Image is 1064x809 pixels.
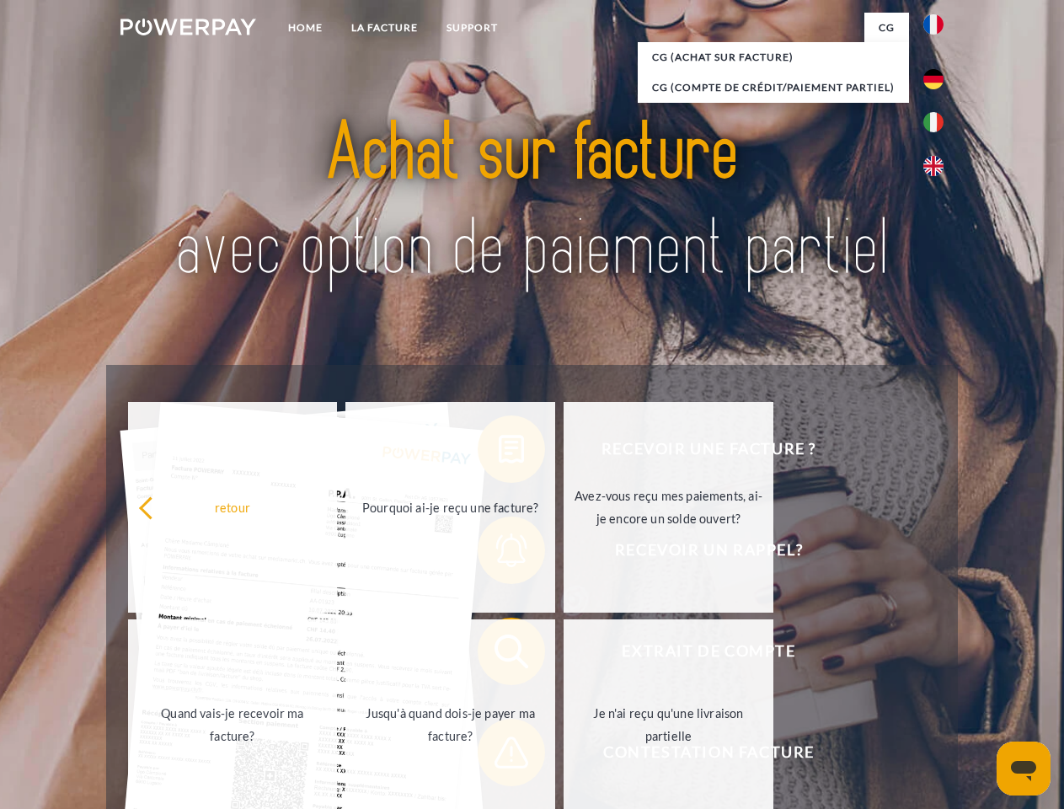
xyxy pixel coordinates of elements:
[432,13,512,43] a: Support
[574,702,763,747] div: Je n'ai reçu qu'une livraison partielle
[923,69,944,89] img: de
[923,156,944,176] img: en
[120,19,256,35] img: logo-powerpay-white.svg
[274,13,337,43] a: Home
[564,402,773,613] a: Avez-vous reçu mes paiements, ai-je encore un solde ouvert?
[356,702,545,747] div: Jusqu'à quand dois-je payer ma facture?
[161,81,903,323] img: title-powerpay_fr.svg
[923,14,944,35] img: fr
[638,42,909,72] a: CG (achat sur facture)
[864,13,909,43] a: CG
[337,13,432,43] a: LA FACTURE
[356,496,545,518] div: Pourquoi ai-je reçu une facture?
[574,485,763,530] div: Avez-vous reçu mes paiements, ai-je encore un solde ouvert?
[138,702,328,747] div: Quand vais-je recevoir ma facture?
[997,742,1051,796] iframe: Bouton de lancement de la fenêtre de messagerie
[923,112,944,132] img: it
[138,496,328,518] div: retour
[638,72,909,103] a: CG (Compte de crédit/paiement partiel)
